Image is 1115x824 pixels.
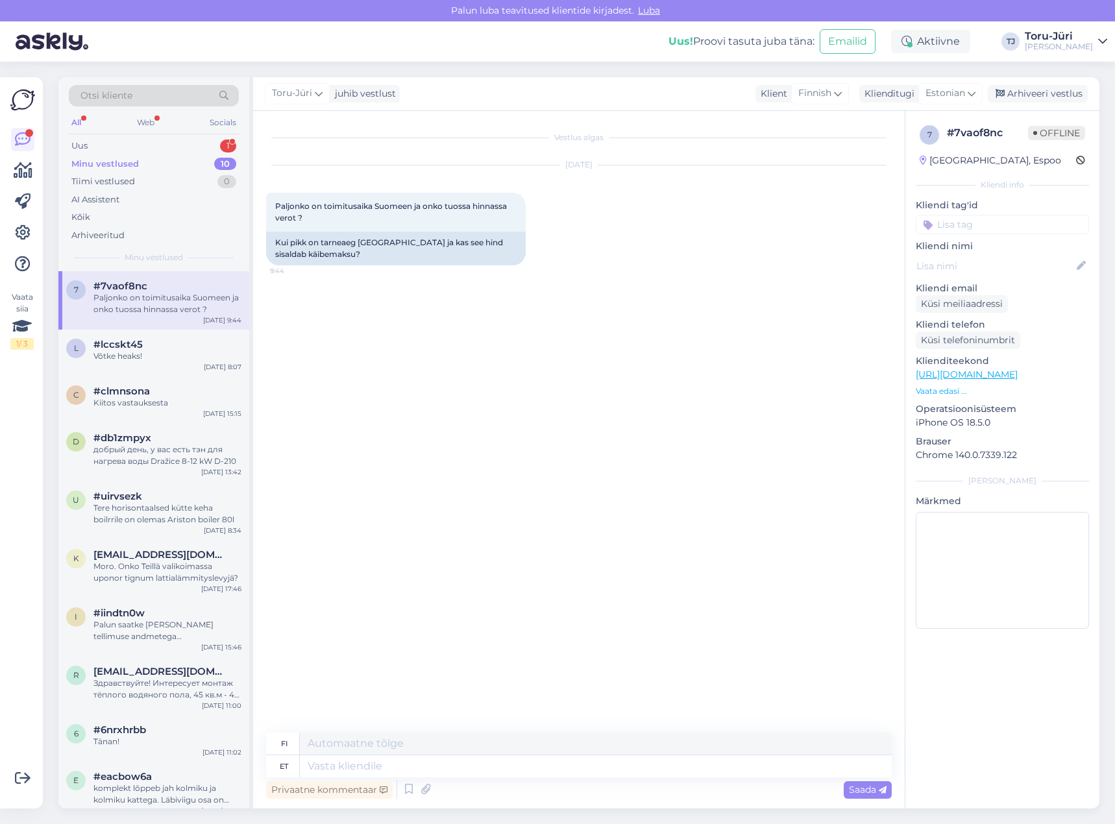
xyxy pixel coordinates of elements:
[849,784,887,795] span: Saada
[69,114,84,131] div: All
[916,354,1089,368] p: Klienditeekond
[93,280,147,292] span: #7vaof8nc
[203,409,241,418] div: [DATE] 15:15
[916,402,1089,416] p: Operatsioonisüsteem
[93,350,241,362] div: Võtke heaks!
[920,154,1061,167] div: [GEOGRAPHIC_DATA], Espoo
[916,179,1089,191] div: Kliendi info
[73,670,79,680] span: r
[281,733,288,755] div: fi
[73,775,79,785] span: e
[668,34,815,49] div: Proovi tasuta juba täna:
[668,35,693,47] b: Uus!
[71,158,139,171] div: Minu vestlused
[74,343,79,353] span: l
[201,584,241,594] div: [DATE] 17:46
[820,29,876,54] button: Emailid
[201,642,241,652] div: [DATE] 15:46
[75,612,77,622] span: i
[93,561,241,584] div: Moro. Onko Teillä valikoimassa uponor tignum lattialämmityslevyjä?
[73,553,79,563] span: K
[916,199,1089,212] p: Kliendi tag'id
[93,782,241,806] div: komplekt lõppeb jah kolmiku ja kolmiku kattega. Läbiviigu osa on klientidel erinev [PERSON_NAME] ...
[270,266,319,276] span: 9:44
[217,175,236,188] div: 0
[125,252,183,263] span: Minu vestlused
[204,526,241,535] div: [DATE] 8:34
[93,491,142,502] span: #uirvsezk
[916,385,1089,397] p: Vaata edasi ...
[93,292,241,315] div: Paljonko on toimitusaika Suomeen ja onko tuossa hinnassa verot ?
[93,339,143,350] span: #lccskt45
[71,193,119,206] div: AI Assistent
[93,385,150,397] span: #clmnsona
[916,448,1089,462] p: Chrome 140.0.7339.122
[71,139,88,152] div: Uus
[1025,42,1093,52] div: [PERSON_NAME]
[202,747,241,757] div: [DATE] 11:02
[1028,126,1085,140] span: Offline
[916,215,1089,234] input: Lisa tag
[74,729,79,738] span: 6
[927,130,932,139] span: 7
[10,338,34,350] div: 1 / 3
[916,295,1008,313] div: Küsi meiliaadressi
[93,677,241,701] div: Здравствуйте! Интересует монтаж тёплого водяного пола, 45 кв.м - 4 контура.
[93,607,145,619] span: #iindtn0w
[80,89,132,103] span: Otsi kliente
[1025,31,1093,42] div: Toru-Jüri
[1025,31,1107,52] a: Toru-Jüri[PERSON_NAME]
[916,259,1074,273] input: Lisa nimi
[925,86,965,101] span: Estonian
[204,362,241,372] div: [DATE] 8:07
[93,432,151,444] span: #db1zmpyx
[93,397,241,409] div: Kiitos vastauksesta
[93,619,241,642] div: Palun saatke [PERSON_NAME] tellimuse andmetega [EMAIL_ADDRESS][DOMAIN_NAME]
[201,806,241,816] div: [DATE] 10:26
[798,86,831,101] span: Finnish
[93,444,241,467] div: добрый день, у вас есть тэн для нагрева воды Dražice 8-12 kW D-210
[275,201,509,223] span: Paljonko on toimitusaika Suomeen ja onko tuossa hinnassa verot ?
[73,495,79,505] span: u
[74,285,79,295] span: 7
[134,114,157,131] div: Web
[916,369,1018,380] a: [URL][DOMAIN_NAME]
[207,114,239,131] div: Socials
[71,211,90,224] div: Kõik
[93,549,228,561] span: Kalhiopasi@gmail.com
[916,239,1089,253] p: Kliendi nimi
[755,87,787,101] div: Klient
[73,390,79,400] span: c
[859,87,914,101] div: Klienditugi
[93,724,146,736] span: #6nrxhrbb
[988,85,1088,103] div: Arhiveeri vestlus
[916,416,1089,430] p: iPhone OS 18.5.0
[947,125,1028,141] div: # 7vaof8nc
[916,494,1089,508] p: Märkmed
[280,755,288,777] div: et
[916,435,1089,448] p: Brauser
[916,475,1089,487] div: [PERSON_NAME]
[1001,32,1020,51] div: TJ
[203,315,241,325] div: [DATE] 9:44
[93,736,241,747] div: Tänan!
[916,282,1089,295] p: Kliendi email
[93,771,152,782] span: #eacbow6a
[93,502,241,526] div: Tere horisontaalsed kütte keha boilrrile on olemas Ariston boiler 80l
[93,666,228,677] span: remluc69@gmail.com
[272,86,312,101] span: Toru-Jüri
[214,158,236,171] div: 10
[266,232,526,265] div: Kui pikk on tarneaeg [GEOGRAPHIC_DATA] ja kas see hind sisaldab käibemaksu?
[10,291,34,350] div: Vaata siia
[266,159,892,171] div: [DATE]
[71,175,135,188] div: Tiimi vestlused
[73,437,79,446] span: d
[10,88,35,112] img: Askly Logo
[266,781,393,799] div: Privaatne kommentaar
[202,701,241,710] div: [DATE] 11:00
[634,5,664,16] span: Luba
[71,229,125,242] div: Arhiveeritud
[220,139,236,152] div: 1
[916,318,1089,332] p: Kliendi telefon
[916,332,1020,349] div: Küsi telefoninumbrit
